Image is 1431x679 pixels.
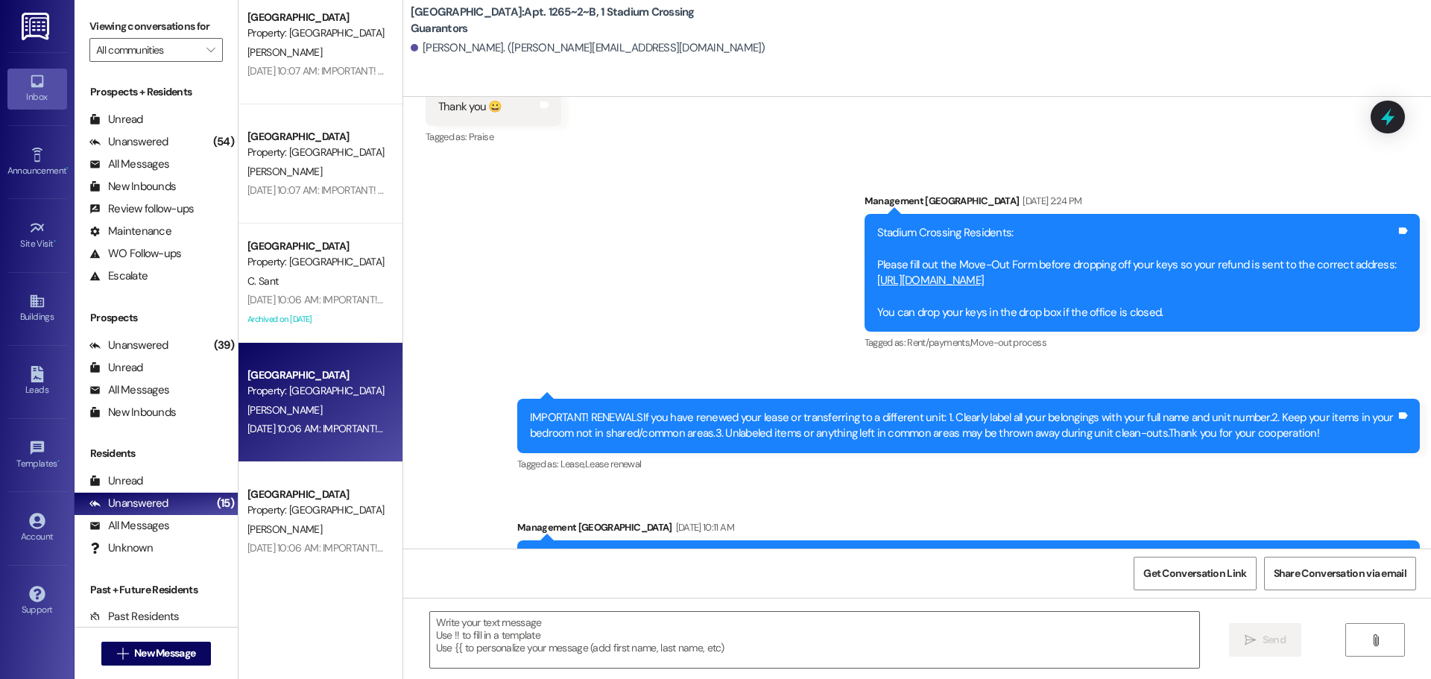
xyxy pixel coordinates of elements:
img: ResiDesk Logo [22,13,52,40]
div: [GEOGRAPHIC_DATA] [247,129,385,145]
div: Unknown [89,540,153,556]
a: Leads [7,361,67,402]
span: • [66,163,69,174]
button: New Message [101,642,212,666]
div: Tagged as: [426,126,561,148]
div: (54) [209,130,238,154]
div: (15) [213,492,238,515]
div: Tagged as: [517,453,1420,475]
div: Past Residents [89,609,180,625]
div: Property: [GEOGRAPHIC_DATA] [247,25,385,41]
div: Unanswered [89,338,168,353]
div: New Inbounds [89,405,176,420]
div: [DATE] 10:11 AM [672,519,734,535]
span: Share Conversation via email [1274,566,1406,581]
div: [DATE] 2:24 PM [1019,193,1081,209]
div: Maintenance [89,224,171,239]
span: • [57,456,60,467]
div: [GEOGRAPHIC_DATA] [247,367,385,383]
div: Prospects + Residents [75,84,238,100]
span: Get Conversation Link [1143,566,1246,581]
div: Prospects [75,310,238,326]
span: • [54,236,56,247]
i:  [1245,634,1256,646]
div: Property: [GEOGRAPHIC_DATA] [247,383,385,399]
div: Tagged as: [865,332,1421,353]
a: Support [7,581,67,622]
button: Share Conversation via email [1264,557,1416,590]
span: [PERSON_NAME] [247,522,322,536]
i:  [206,44,215,56]
div: Property: [GEOGRAPHIC_DATA] [247,145,385,160]
span: Praise [469,130,493,143]
div: [PERSON_NAME]. ([PERSON_NAME][EMAIL_ADDRESS][DOMAIN_NAME]) [411,40,765,56]
div: New Inbounds [89,179,176,195]
span: Send [1263,632,1286,648]
div: Archived on [DATE] [246,310,387,329]
span: [PERSON_NAME] [247,403,322,417]
div: Property: [GEOGRAPHIC_DATA] [247,254,385,270]
div: All Messages [89,518,169,534]
i:  [1370,634,1381,646]
a: Inbox [7,69,67,109]
div: Unread [89,360,143,376]
span: [PERSON_NAME] [247,45,322,59]
div: (39) [210,334,238,357]
span: Lease renewal [585,458,642,470]
div: Stadium Crossing Residents: Please fill out the Move-Out Form before dropping off your keys so yo... [877,225,1397,321]
span: C. Sant [247,274,278,288]
div: Management [GEOGRAPHIC_DATA] [517,519,1420,540]
button: Get Conversation Link [1134,557,1256,590]
div: Review follow-ups [89,201,194,217]
div: [GEOGRAPHIC_DATA] [247,239,385,254]
div: All Messages [89,157,169,172]
div: All Messages [89,382,169,398]
input: All communities [96,38,199,62]
a: [URL][DOMAIN_NAME] [877,273,985,288]
button: Send [1229,623,1301,657]
div: WO Follow-ups [89,246,181,262]
div: Management [GEOGRAPHIC_DATA] [865,193,1421,214]
div: Past + Future Residents [75,582,238,598]
b: [GEOGRAPHIC_DATA]: Apt. 1265~2~B, 1 Stadium Crossing Guarantors [411,4,709,37]
a: Site Visit • [7,215,67,256]
span: New Message [134,645,195,661]
span: [PERSON_NAME] [247,165,322,178]
div: Unread [89,112,143,127]
div: Unanswered [89,496,168,511]
i:  [117,648,128,660]
div: Unanswered [89,134,168,150]
span: Lease , [560,458,585,470]
a: Templates • [7,435,67,476]
span: Rent/payments , [907,336,970,349]
a: Buildings [7,288,67,329]
div: IMPORTANT! RENEWALSIf you have renewed your lease or transferring to a different unit: 1. Clearly... [530,410,1396,442]
div: Escalate [89,268,148,284]
div: Thank you 😀 [438,99,502,115]
div: Unread [89,473,143,489]
label: Viewing conversations for [89,15,223,38]
div: Property: [GEOGRAPHIC_DATA] [247,502,385,518]
div: Residents [75,446,238,461]
div: [GEOGRAPHIC_DATA] [247,487,385,502]
span: Move-out process [970,336,1046,349]
div: [GEOGRAPHIC_DATA] [247,10,385,25]
a: Account [7,508,67,549]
